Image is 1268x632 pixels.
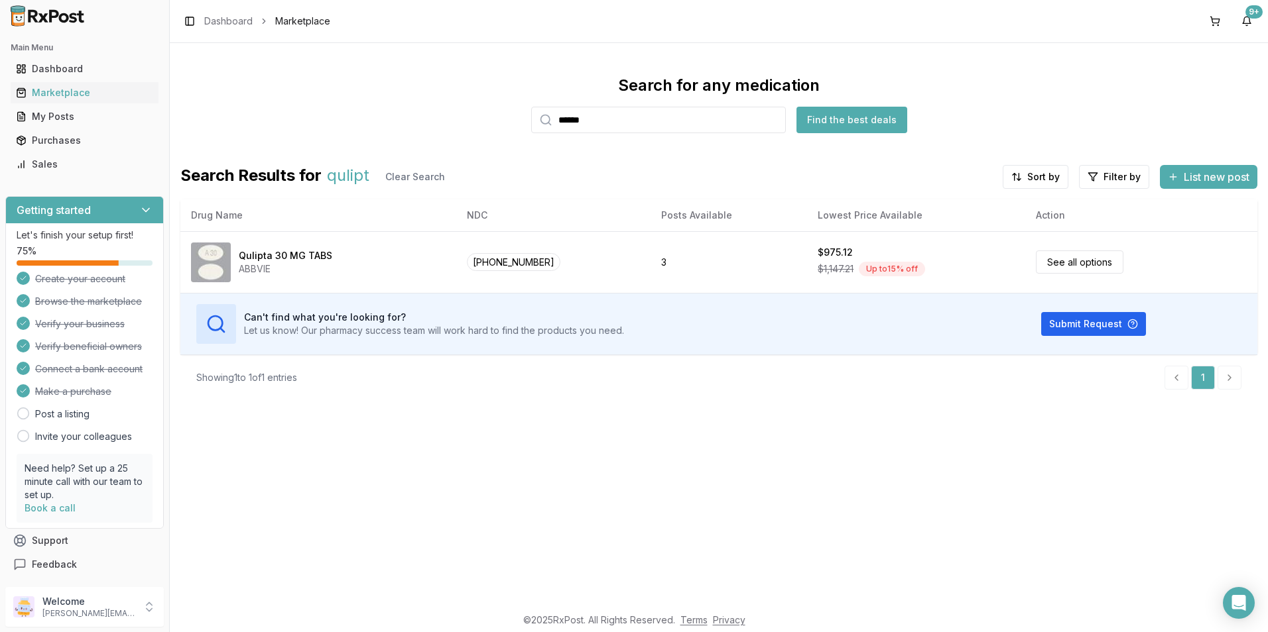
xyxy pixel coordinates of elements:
span: Verify beneficial owners [35,340,142,353]
button: Marketplace [5,82,164,103]
div: My Posts [16,110,153,123]
button: Find the best deals [796,107,907,133]
img: User avatar [13,596,34,617]
a: Dashboard [204,15,253,28]
a: List new post [1160,172,1257,185]
img: RxPost Logo [5,5,90,26]
span: Make a purchase [35,385,111,398]
button: Support [5,529,164,553]
span: Browse the marketplace [35,295,142,308]
span: [PHONE_NUMBER] [467,253,560,271]
a: Dashboard [11,57,158,81]
span: List new post [1184,169,1249,185]
img: Qulipta 30 MG TABS [191,242,231,282]
span: Connect a bank account [35,362,143,376]
th: Drug Name [180,199,456,231]
span: qulipt [327,165,369,189]
div: 9+ [1245,5,1263,19]
div: Sales [16,158,153,171]
nav: pagination [1165,366,1241,390]
button: Feedback [5,553,164,576]
a: My Posts [11,105,158,129]
div: $975.12 [818,246,853,259]
p: Need help? Set up a 25 minute call with our team to set up. [25,462,145,501]
button: Clear Search [375,165,456,189]
a: Invite your colleagues [35,430,132,443]
a: Purchases [11,129,158,152]
p: Let's finish your setup first! [17,229,153,242]
a: Terms [680,614,708,625]
span: Feedback [32,558,77,571]
div: Dashboard [16,62,153,76]
a: Sales [11,152,158,176]
h2: Main Menu [11,42,158,53]
h3: Can't find what you're looking for? [244,311,624,324]
a: Marketplace [11,81,158,105]
nav: breadcrumb [204,15,330,28]
p: Welcome [42,595,135,608]
div: Open Intercom Messenger [1223,587,1255,619]
th: Action [1025,199,1257,231]
button: Filter by [1079,165,1149,189]
div: Showing 1 to 1 of 1 entries [196,371,297,384]
button: Dashboard [5,58,164,79]
p: [PERSON_NAME][EMAIL_ADDRESS][DOMAIN_NAME] [42,608,135,619]
span: Sort by [1027,170,1060,184]
button: Purchases [5,130,164,151]
div: Purchases [16,134,153,147]
button: Sort by [1003,165,1068,189]
div: Marketplace [16,86,153,99]
h3: Getting started [17,202,91,218]
div: Qulipta 30 MG TABS [239,249,332,262]
p: Let us know! Our pharmacy success team will work hard to find the products you need. [244,324,624,337]
button: 9+ [1236,11,1257,32]
button: Submit Request [1041,312,1146,336]
span: Verify your business [35,317,125,331]
button: My Posts [5,106,164,127]
a: Privacy [713,614,745,625]
div: Search for any medication [618,75,820,96]
a: See all options [1036,250,1123,274]
a: Post a listing [35,407,90,421]
span: Search Results for [180,165,322,189]
a: Book a call [25,502,76,513]
button: List new post [1160,165,1257,189]
span: Marketplace [275,15,330,28]
a: 1 [1191,366,1215,390]
div: Up to 15 % off [859,262,925,276]
span: Create your account [35,272,125,286]
td: 3 [651,231,807,293]
span: Filter by [1104,170,1141,184]
span: $1,147.21 [818,262,854,276]
th: Lowest Price Available [807,199,1025,231]
th: Posts Available [651,199,807,231]
th: NDC [456,199,651,231]
button: Sales [5,154,164,175]
div: ABBVIE [239,262,332,276]
span: 75 % [17,244,36,258]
